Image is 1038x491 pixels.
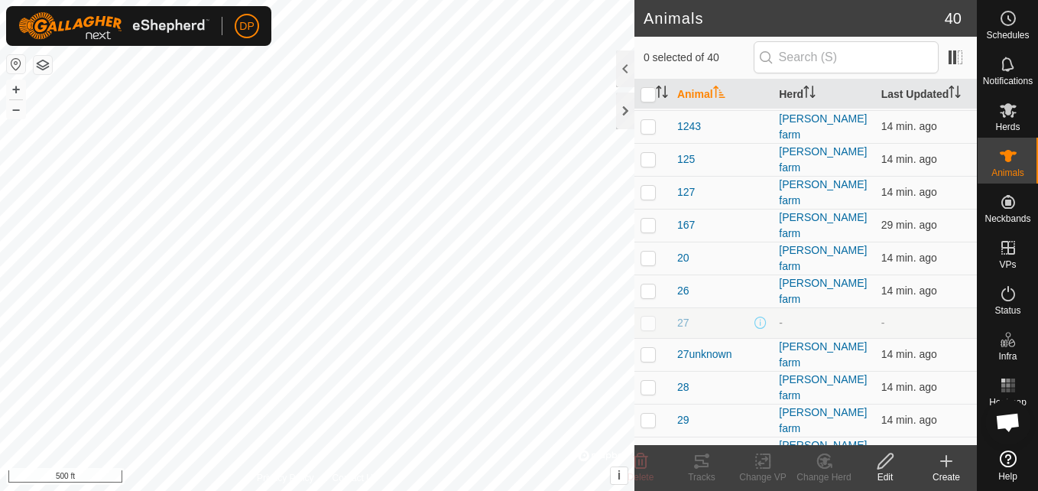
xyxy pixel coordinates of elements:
a: Contact Us [332,471,378,485]
span: 0 selected of 40 [644,50,754,66]
span: Sep 20, 2025, 8:08 AM [881,219,937,231]
div: [PERSON_NAME] farm [779,210,868,242]
span: Sep 20, 2025, 8:23 AM [881,285,937,297]
span: Animals [991,168,1024,177]
div: [PERSON_NAME] farm [779,275,868,307]
span: 125 [677,151,695,167]
span: Neckbands [984,214,1030,223]
p-sorticon: Activate to sort [949,88,961,100]
div: [PERSON_NAME] farm [779,242,868,275]
span: DP [239,18,254,34]
span: Sep 20, 2025, 8:23 AM [881,153,937,165]
span: 167 [677,217,695,233]
span: 27unknown [677,346,732,363]
span: i [618,469,621,482]
div: [PERSON_NAME] farm [779,111,868,143]
span: Heatmap [989,398,1027,407]
button: Map Layers [34,56,52,74]
span: Sep 20, 2025, 8:23 AM [881,252,937,264]
th: Animal [671,80,773,109]
span: 29 [677,412,689,428]
div: Change VP [732,470,793,484]
span: Delete [628,472,654,483]
div: [PERSON_NAME] farm [779,405,868,437]
span: Status [994,306,1020,315]
h2: Animals [644,9,945,28]
span: Sep 20, 2025, 8:23 AM [881,414,937,426]
span: Help [998,472,1017,481]
a: Help [978,444,1038,487]
p-sorticon: Activate to sort [803,88,816,100]
div: Tracks [671,470,732,484]
div: [PERSON_NAME] farm [779,144,868,176]
div: Change Herd [793,470,855,484]
span: Notifications [983,76,1033,86]
span: 127 [677,184,695,200]
span: Herds [995,122,1020,132]
p-sorticon: Activate to sort [656,88,668,100]
a: Privacy Policy [257,471,314,485]
div: [PERSON_NAME] farm [779,339,868,371]
span: Sep 20, 2025, 8:23 AM [881,381,937,393]
div: [PERSON_NAME] farm [779,437,868,470]
span: 1243 [677,119,701,135]
button: i [611,467,628,484]
span: 27 [677,315,689,331]
span: Sep 20, 2025, 8:23 AM [881,348,937,360]
span: - [881,317,885,329]
span: Infra [998,352,1017,361]
span: 28 [677,379,689,395]
span: Sep 20, 2025, 8:23 AM [881,120,937,132]
div: [PERSON_NAME] farm [779,372,868,404]
button: Reset Map [7,55,25,73]
div: Create [916,470,977,484]
span: 26 [677,283,689,299]
p-sorticon: Activate to sort [713,88,725,100]
span: Schedules [986,31,1029,40]
span: 20 [677,250,689,266]
button: – [7,100,25,119]
div: Open chat [985,399,1031,445]
span: 40 [945,7,962,30]
th: Last Updated [875,80,977,109]
div: [PERSON_NAME] farm [779,177,868,209]
span: VPs [999,260,1016,269]
button: + [7,80,25,99]
th: Herd [773,80,874,109]
span: Sep 20, 2025, 8:23 AM [881,186,937,198]
div: Edit [855,470,916,484]
img: Gallagher Logo [18,12,209,40]
div: - [779,315,868,331]
input: Search (S) [754,41,939,73]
